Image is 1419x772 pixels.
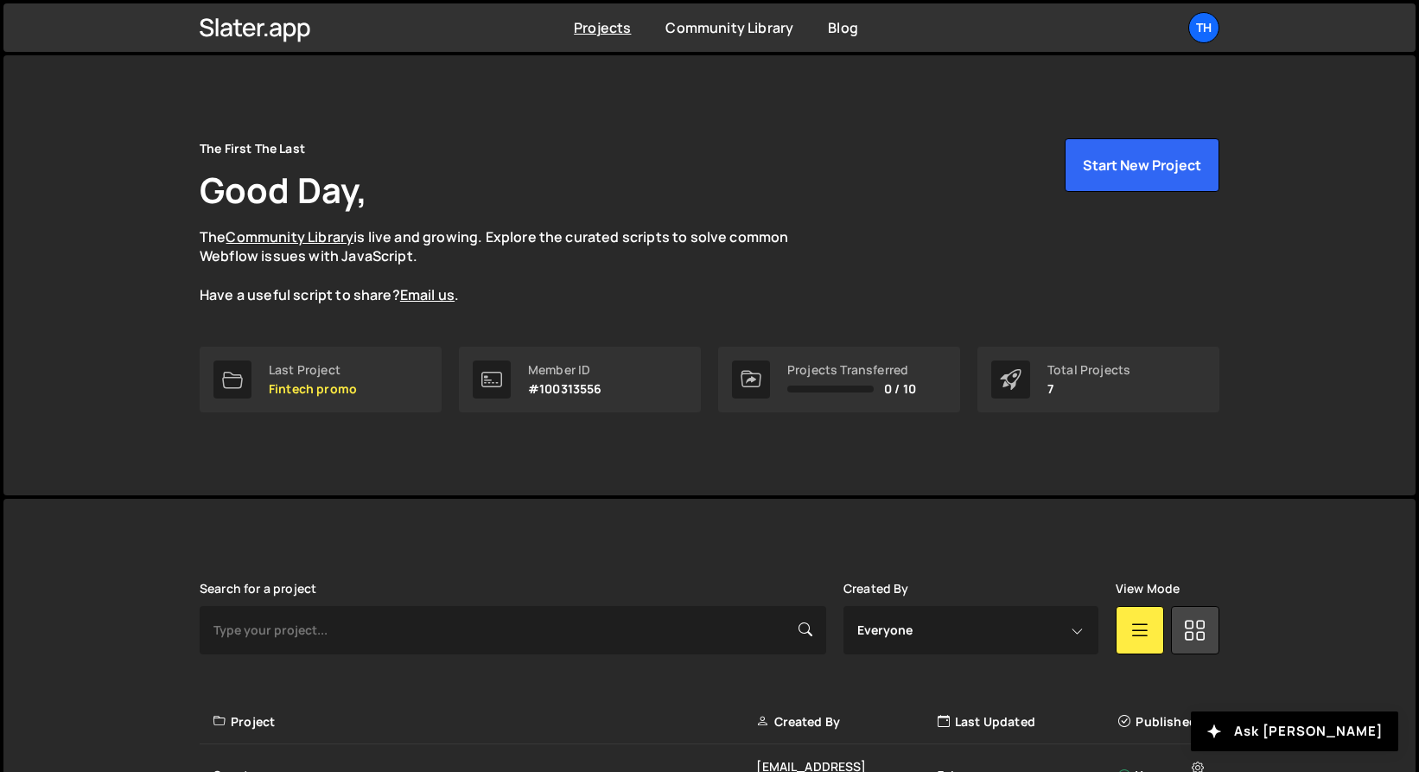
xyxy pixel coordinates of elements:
p: 7 [1047,382,1130,396]
a: Community Library [226,227,353,246]
div: Published [1118,713,1209,731]
div: Created By [756,713,937,731]
h1: Good Day, [200,166,367,214]
div: Projects Transferred [787,363,916,377]
div: Last Project [269,363,357,377]
a: Th [1188,12,1219,43]
label: Created By [843,582,909,596]
button: Start New Project [1065,138,1219,192]
div: Project [213,713,756,731]
button: Ask [PERSON_NAME] [1191,711,1398,751]
div: Total Projects [1047,363,1130,377]
a: Projects [574,18,631,37]
p: Fintech promo [269,382,357,396]
a: Blog [828,18,858,37]
p: The is live and growing. Explore the curated scripts to solve common Webflow issues with JavaScri... [200,227,822,305]
p: #100313556 [528,382,602,396]
label: Search for a project [200,582,316,596]
label: View Mode [1116,582,1180,596]
a: Community Library [665,18,793,37]
div: Member ID [528,363,602,377]
div: Last Updated [938,713,1118,731]
input: Type your project... [200,606,826,654]
a: Email us [400,285,455,304]
div: The First The Last [200,138,305,159]
a: Last Project Fintech promo [200,347,442,412]
span: 0 / 10 [884,382,916,396]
